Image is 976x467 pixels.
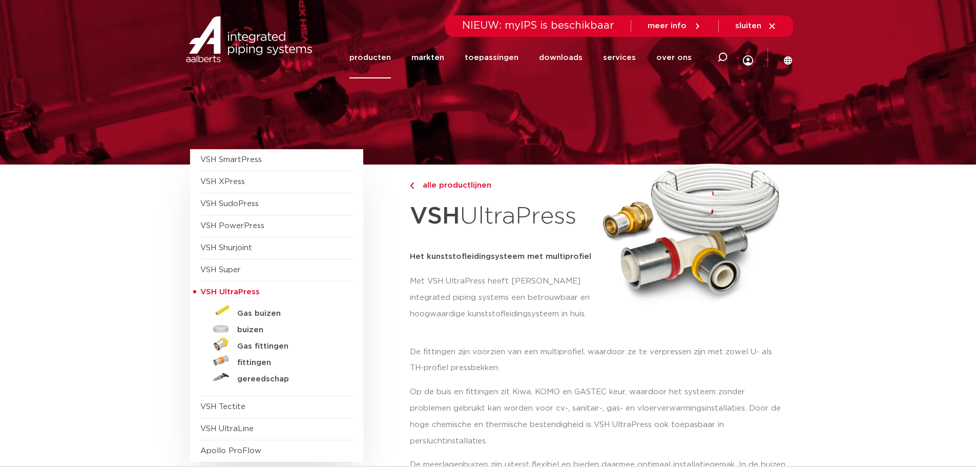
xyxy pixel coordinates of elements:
strong: VSH [410,205,460,228]
a: VSH Tectite [200,403,245,411]
h5: Gas buizen [237,309,339,318]
a: VSH SudoPress [200,200,259,208]
p: Met VSH UltraPress heeft [PERSON_NAME] integrated piping systems een betrouwbaar en hoogwaardige ... [410,273,595,322]
a: VSH UltraLine [200,425,254,433]
a: producten [349,37,391,78]
span: sluiten [735,22,761,30]
span: NIEUW: myIPS is beschikbaar [462,21,614,31]
a: services [603,37,636,78]
a: meer info [648,22,702,31]
h5: Het kunststofleidingsysteem met multiprofiel [410,249,595,265]
a: VSH Shurjoint [200,244,252,252]
div: my IPS [743,34,753,82]
a: buizen [200,320,353,336]
span: alle productlijnen [417,181,491,189]
a: VSH SmartPress [200,156,262,164]
a: gereedschap [200,369,353,385]
p: Op de buis en fittingen zit Kiwa, KOMO en GASTEC keur, waardoor het systeem zonder problemen gebr... [410,384,786,450]
a: downloads [539,37,583,78]
nav: Menu [349,37,692,78]
a: alle productlijnen [410,179,595,192]
h5: Gas fittingen [237,342,339,351]
img: chevron-right.svg [410,182,414,189]
a: Gas buizen [200,303,353,320]
a: sluiten [735,22,777,31]
h1: UltraPress [410,197,595,236]
h5: buizen [237,326,339,335]
a: Gas fittingen [200,336,353,353]
a: VSH PowerPress [200,222,264,230]
a: over ons [656,37,692,78]
a: toepassingen [465,37,518,78]
p: De fittingen zijn voorzien van een multiprofiel, waardoor ze te verpressen zijn met zowel U- als ... [410,344,786,377]
a: Apollo ProFlow [200,447,261,455]
h5: fittingen [237,358,339,368]
a: VSH Super [200,266,241,274]
a: VSH XPress [200,178,245,186]
a: fittingen [200,353,353,369]
span: meer info [648,22,687,30]
span: VSH UltraPress [200,288,260,296]
h5: gereedschap [237,375,339,384]
a: markten [411,37,444,78]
